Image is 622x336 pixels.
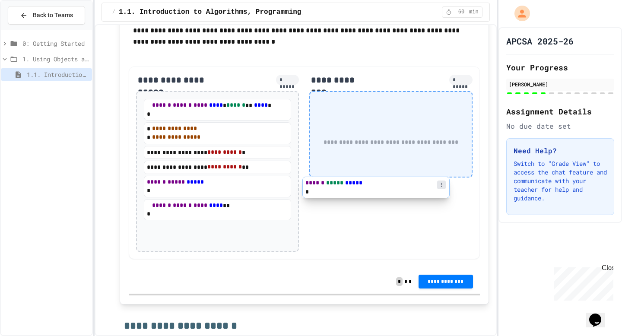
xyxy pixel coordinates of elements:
span: 1. Using Objects and Methods [22,54,89,63]
span: 1.1. Introduction to Algorithms, Programming, and Compilers [27,70,89,79]
h2: Assignment Details [506,105,614,117]
span: 60 [454,9,468,16]
span: Back to Teams [33,11,73,20]
span: min [469,9,479,16]
h2: Your Progress [506,61,614,73]
div: No due date set [506,121,614,131]
p: Switch to "Grade View" to access the chat feature and communicate with your teacher for help and ... [514,159,607,203]
button: Back to Teams [8,6,85,25]
div: [PERSON_NAME] [509,80,612,88]
iframe: chat widget [586,301,613,327]
span: 1.1. Introduction to Algorithms, Programming, and Compilers [119,7,364,17]
h1: APCSA 2025-26 [506,35,574,47]
div: My Account [505,3,532,23]
h3: Need Help? [514,146,607,156]
div: Chat with us now!Close [3,3,60,55]
span: / [112,9,115,16]
span: 0: Getting Started [22,39,89,48]
iframe: chat widget [550,264,613,301]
